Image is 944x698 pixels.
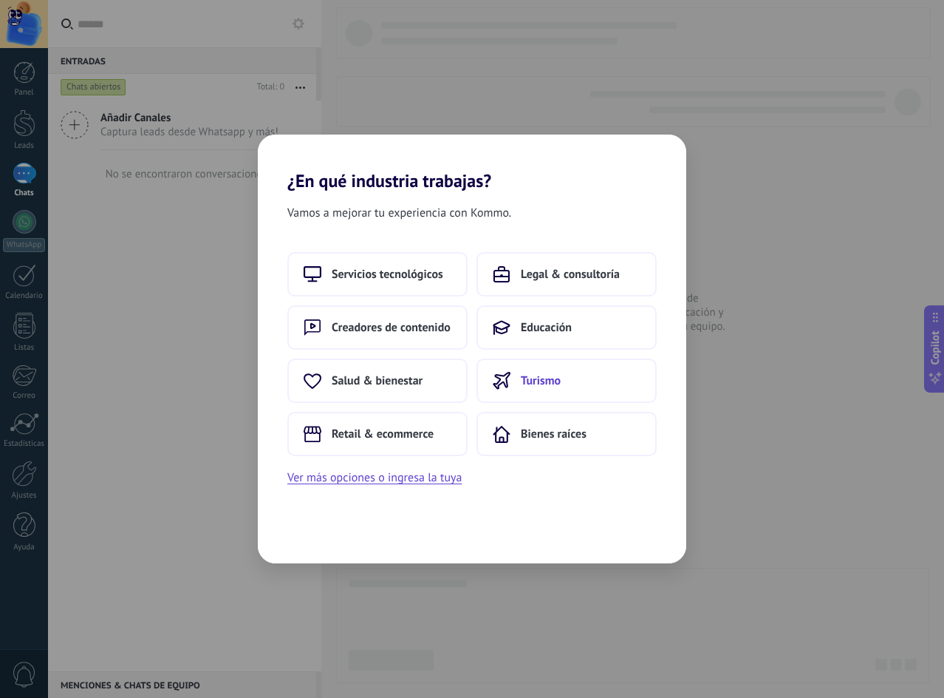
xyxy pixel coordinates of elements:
span: Legal & consultoría [521,267,620,282]
button: Creadores de contenido [287,305,468,350]
span: Retail & ecommerce [332,427,434,441]
button: Educación [476,305,657,350]
button: Ver más opciones o ingresa la tuya [287,468,462,487]
button: Legal & consultoría [476,252,657,297]
button: Servicios tecnológicos [287,252,468,297]
span: Turismo [521,373,561,388]
span: Bienes raíces [521,427,586,441]
button: Retail & ecommerce [287,412,468,456]
button: Turismo [476,359,657,403]
h2: ¿En qué industria trabajas? [258,135,686,192]
span: Educación [521,320,572,335]
span: Vamos a mejorar tu experiencia con Kommo. [287,203,511,223]
span: Salud & bienestar [332,373,423,388]
button: Salud & bienestar [287,359,468,403]
span: Servicios tecnológicos [332,267,443,282]
button: Bienes raíces [476,412,657,456]
span: Creadores de contenido [332,320,451,335]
